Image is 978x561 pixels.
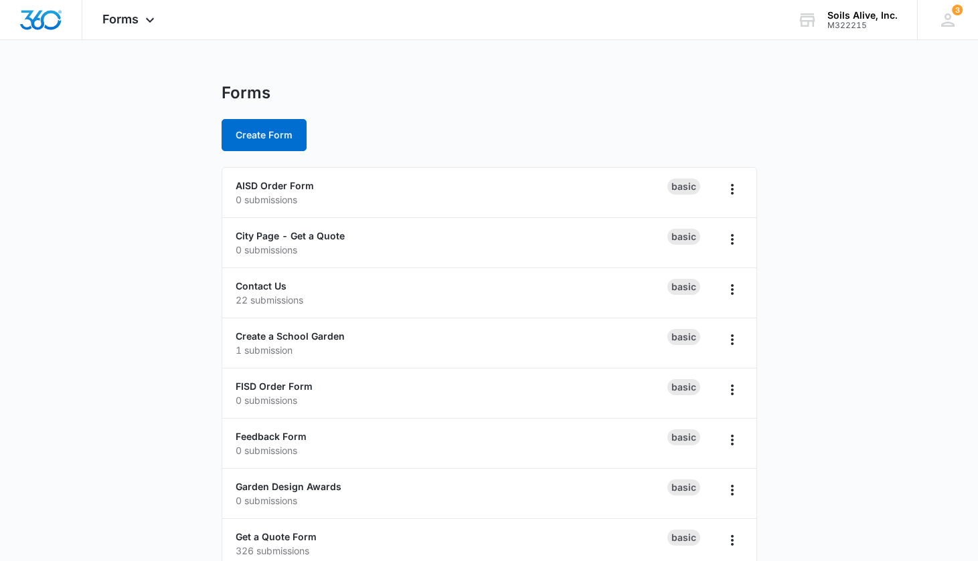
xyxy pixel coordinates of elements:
[236,393,667,407] p: 0 submissions
[222,83,270,103] h1: Forms
[667,479,700,495] div: Basic
[236,481,341,492] a: Garden Design Awards
[827,21,898,30] div: account id
[722,379,743,401] button: Overflow Menu
[236,243,667,257] p: 0 submissions
[667,429,700,445] div: Basic
[222,119,307,151] button: Create Form
[952,5,963,15] div: notifications count
[722,329,743,350] button: Overflow Menu
[236,380,313,392] a: FISD Order Form
[236,180,314,191] a: AISD Order Form
[236,531,317,542] a: Get a Quote Form
[827,10,898,21] div: account name
[236,431,307,442] a: Feedback Form
[667,279,700,295] div: Basic
[667,379,700,395] div: Basic
[667,179,700,195] div: Basic
[722,479,743,501] button: Overflow Menu
[236,293,667,307] p: 22 submissions
[236,493,667,508] p: 0 submissions
[236,230,345,241] a: City Page - Get a Quote
[102,12,139,26] span: Forms
[236,544,667,558] p: 326 submissions
[722,429,743,451] button: Overflow Menu
[236,330,345,342] a: Create a School Garden
[236,443,667,457] p: 0 submissions
[236,193,667,207] p: 0 submissions
[722,179,743,200] button: Overflow Menu
[952,5,963,15] span: 3
[722,229,743,250] button: Overflow Menu
[236,343,667,357] p: 1 submission
[722,530,743,551] button: Overflow Menu
[667,530,700,546] div: Basic
[722,279,743,300] button: Overflow Menu
[236,280,287,292] a: Contact Us
[667,329,700,345] div: Basic
[667,229,700,245] div: Basic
